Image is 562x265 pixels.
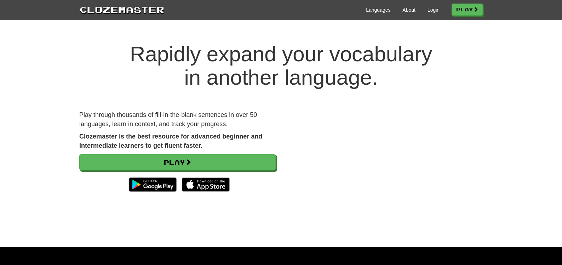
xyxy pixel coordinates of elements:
a: About [402,6,415,13]
strong: Clozemaster is the best resource for advanced beginner and intermediate learners to get fluent fa... [79,133,262,149]
a: Login [428,6,440,13]
a: Play [452,4,483,16]
a: Play [79,154,276,170]
p: Play through thousands of fill-in-the-blank sentences in over 50 languages, learn in context, and... [79,111,276,129]
a: Languages [366,6,390,13]
img: Get it on Google Play [125,174,180,195]
img: Download_on_the_App_Store_Badge_US-UK_135x40-25178aeef6eb6b83b96f5f2d004eda3bffbb37122de64afbaef7... [182,177,230,192]
a: Clozemaster [79,3,164,16]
